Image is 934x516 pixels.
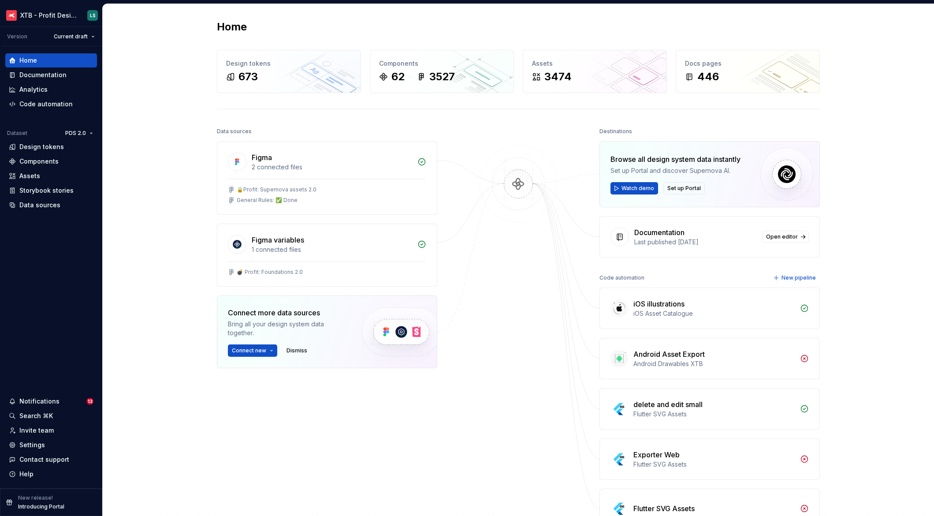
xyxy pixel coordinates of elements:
[61,127,97,139] button: PDS 2.0
[228,320,347,337] div: Bring all your design system data together.
[19,186,74,195] div: Storybook stories
[633,449,680,460] div: Exporter Web
[379,59,505,68] div: Components
[19,201,60,209] div: Data sources
[7,33,27,40] div: Version
[7,130,27,137] div: Dataset
[217,141,437,215] a: Figma2 connected files🔒Profit: Supernova assets 2.0General Rules: ✅ Done
[237,186,316,193] div: 🔒Profit: Supernova assets 2.0
[54,33,88,40] span: Current draft
[391,70,405,84] div: 62
[599,125,632,138] div: Destinations
[19,172,40,180] div: Assets
[5,423,97,437] a: Invite team
[633,299,685,309] div: iOS illustrations
[2,6,100,25] button: XTB - Profit Design SystemLS
[19,71,67,79] div: Documentation
[5,467,97,481] button: Help
[676,50,820,93] a: Docs pages446
[283,344,311,357] button: Dismiss
[232,347,266,354] span: Connect new
[252,152,272,163] div: Figma
[610,166,741,175] div: Set up Portal and discover Supernova AI.
[5,140,97,154] a: Design tokens
[5,452,97,467] button: Contact support
[19,411,53,420] div: Search ⌘K
[523,50,667,93] a: Assets3474
[5,169,97,183] a: Assets
[19,441,45,449] div: Settings
[19,56,37,65] div: Home
[5,183,97,198] a: Storybook stories
[217,125,252,138] div: Data sources
[599,272,644,284] div: Code automation
[634,238,757,247] div: Last published [DATE]
[20,11,77,20] div: XTB - Profit Design System
[5,68,97,82] a: Documentation
[663,182,705,194] button: Set up Portal
[19,470,33,479] div: Help
[19,455,69,464] div: Contact support
[633,460,795,469] div: Flutter SVG Assets
[19,426,54,435] div: Invite team
[237,197,298,204] div: General Rules: ✅ Done
[610,154,741,165] div: Browse all design system data instantly
[19,142,64,151] div: Design tokens
[228,307,347,318] div: Connect more data sources
[766,233,798,240] span: Open editor
[544,70,572,84] div: 3474
[770,272,820,284] button: New pipeline
[228,344,277,357] button: Connect new
[217,20,247,34] h2: Home
[237,269,303,276] div: 💣 Profit: Foundations 2.0
[667,185,701,192] span: Set up Portal
[5,82,97,97] a: Analytics
[50,30,99,43] button: Current draft
[86,398,93,405] span: 13
[762,231,809,243] a: Open editor
[633,349,705,359] div: Android Asset Export
[5,409,97,423] button: Search ⌘K
[633,359,795,368] div: Android Drawables XTB
[532,59,658,68] div: Assets
[633,309,795,318] div: iOS Asset Catalogue
[429,70,455,84] div: 3527
[90,12,96,19] div: LS
[19,397,60,406] div: Notifications
[19,100,73,108] div: Code automation
[19,85,48,94] div: Analytics
[19,157,59,166] div: Components
[5,198,97,212] a: Data sources
[18,503,64,510] p: Introducing Portal
[634,227,685,238] div: Documentation
[217,224,437,287] a: Figma variables1 connected files💣 Profit: Foundations 2.0
[370,50,514,93] a: Components623527
[5,154,97,168] a: Components
[252,245,412,254] div: 1 connected files
[252,163,412,172] div: 2 connected files
[633,399,703,410] div: delete and edit small
[697,70,719,84] div: 446
[65,130,86,137] span: PDS 2.0
[5,438,97,452] a: Settings
[6,10,17,21] img: 69bde2f7-25a0-4577-ad58-aa8b0b39a544.png
[610,182,658,194] button: Watch demo
[226,59,352,68] div: Design tokens
[252,235,304,245] div: Figma variables
[18,494,53,501] p: New release!
[5,53,97,67] a: Home
[217,50,361,93] a: Design tokens673
[633,503,695,514] div: Flutter SVG Assets
[633,410,795,419] div: Flutter SVG Assets
[781,274,816,281] span: New pipeline
[5,97,97,111] a: Code automation
[238,70,258,84] div: 673
[287,347,307,354] span: Dismiss
[621,185,654,192] span: Watch demo
[685,59,811,68] div: Docs pages
[5,394,97,408] button: Notifications13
